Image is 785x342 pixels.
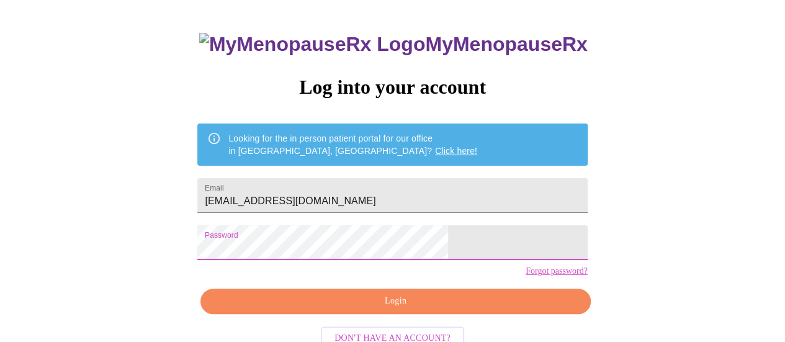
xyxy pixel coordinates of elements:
span: Login [215,294,576,309]
a: Click here! [435,146,477,156]
img: MyMenopauseRx Logo [199,33,425,56]
h3: MyMenopauseRx [199,33,588,56]
a: Forgot password? [526,266,588,276]
h3: Log into your account [197,76,587,99]
div: Looking for the in person patient portal for our office in [GEOGRAPHIC_DATA], [GEOGRAPHIC_DATA]? [228,127,477,162]
button: Login [200,289,590,314]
